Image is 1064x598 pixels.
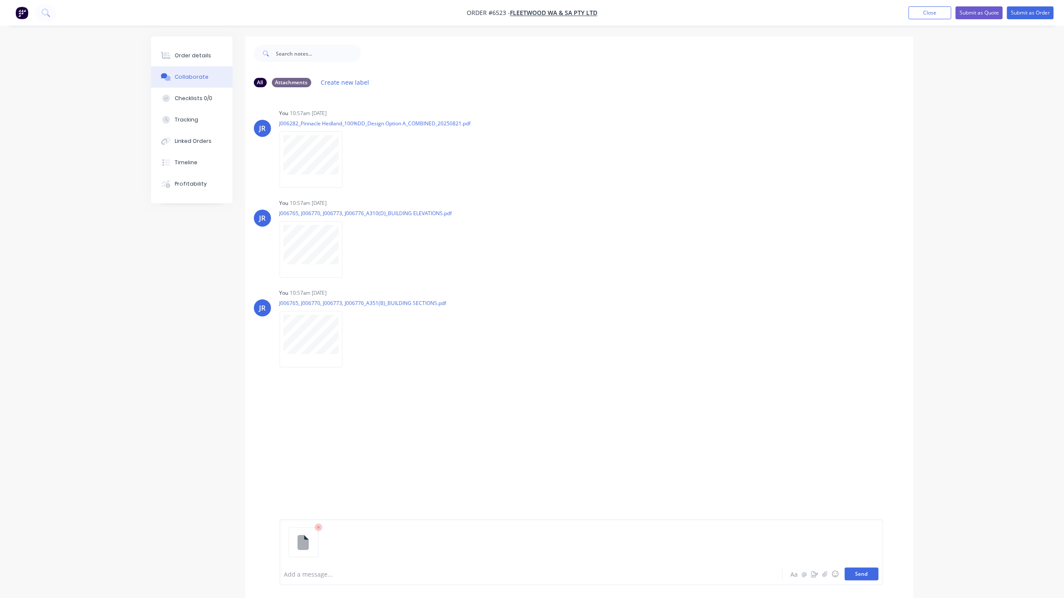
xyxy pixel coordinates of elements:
div: Tracking [175,116,198,124]
span: Order #6523 - [467,9,510,17]
button: Profitability [151,173,232,195]
button: Create new label [316,77,374,88]
div: Attachments [272,78,311,87]
button: Tracking [151,109,232,130]
button: Send [845,568,879,580]
div: JR [259,123,265,133]
button: Submit as Order [1007,6,1054,19]
button: Collaborate [151,66,232,88]
button: Close [909,6,951,19]
button: Timeline [151,152,232,173]
div: Checklists 0/0 [175,95,212,102]
button: Linked Orders [151,130,232,152]
div: 10:57am [DATE] [290,289,327,297]
button: ☺ [830,569,840,579]
img: Factory [15,6,28,19]
div: 10:57am [DATE] [290,110,327,117]
div: Profitability [175,180,207,188]
div: Linked Orders [175,137,212,145]
input: Search notes... [276,45,361,62]
button: @ [799,569,810,579]
button: Order details [151,45,232,66]
div: 10:57am [DATE] [290,199,327,207]
div: JR [259,303,265,313]
div: Collaborate [175,73,209,81]
div: You [280,289,289,297]
div: All [254,78,267,87]
p: J006765, J006770, J006773, J006776_A351(B)_BUILDING SECTIONS.pdf [280,299,447,307]
p: J006282_Pinnacle Hedland_100%DD_Design Option A_COMBINED_20250821.pdf [280,120,471,127]
div: Order details [175,52,211,59]
div: You [280,199,289,207]
button: Submit as Quote [956,6,1003,19]
div: You [280,110,289,117]
a: Fleetwood WA & SA Pty Ltd [510,9,597,17]
button: Aa [789,569,799,579]
button: Checklists 0/0 [151,88,232,109]
div: Timeline [175,159,197,166]
div: JR [259,213,265,223]
p: J006765, J006770, J006773, J006776_A310(D)_BUILDING ELEVATIONS.pdf [280,210,452,217]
